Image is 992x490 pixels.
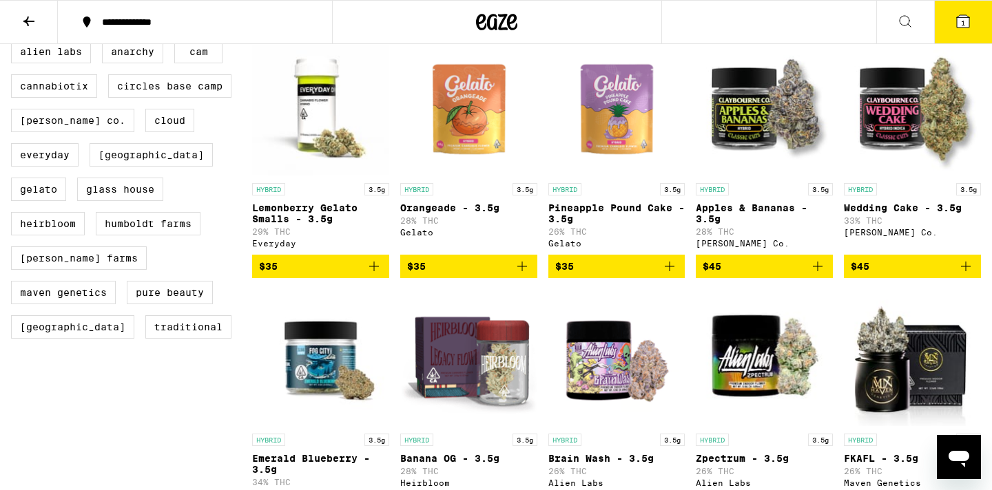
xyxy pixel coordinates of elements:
[400,183,433,195] p: HYBRID
[696,39,833,255] a: Open page for Apples & Bananas - 3.5g from Claybourne Co.
[400,39,537,255] a: Open page for Orangeade - 3.5g from Gelato
[555,261,574,272] span: $35
[108,74,231,98] label: Circles Base Camp
[548,239,685,248] div: Gelato
[696,39,833,176] img: Claybourne Co. - Apples & Bananas - 3.5g
[400,289,537,427] img: Heirbloom - Banana OG - 3.5g
[844,255,981,278] button: Add to bag
[252,227,389,236] p: 29% THC
[844,478,981,487] div: Maven Genetics
[844,228,981,237] div: [PERSON_NAME] Co.
[696,467,833,476] p: 26% THC
[844,216,981,225] p: 33% THC
[400,202,537,213] p: Orangeade - 3.5g
[548,467,685,476] p: 26% THC
[844,453,981,464] p: FKAFL - 3.5g
[956,434,981,446] p: 3.5g
[548,202,685,224] p: Pineapple Pound Cake - 3.5g
[252,255,389,278] button: Add to bag
[703,261,721,272] span: $45
[844,289,981,427] img: Maven Genetics - FKAFL - 3.5g
[696,434,729,446] p: HYBRID
[11,281,116,304] label: Maven Genetics
[400,467,537,476] p: 28% THC
[11,143,79,167] label: Everyday
[11,40,91,63] label: Alien Labs
[400,453,537,464] p: Banana OG - 3.5g
[548,434,581,446] p: HYBRID
[696,255,833,278] button: Add to bag
[364,434,389,446] p: 3.5g
[696,227,833,236] p: 28% THC
[252,239,389,248] div: Everyday
[400,216,537,225] p: 28% THC
[548,183,581,195] p: HYBRID
[252,183,285,195] p: HYBRID
[548,39,685,176] img: Gelato - Pineapple Pound Cake - 3.5g
[145,315,231,339] label: Traditional
[252,202,389,224] p: Lemonberry Gelato Smalls - 3.5g
[696,202,833,224] p: Apples & Bananas - 3.5g
[548,289,685,427] img: Alien Labs - Brain Wash - 3.5g
[11,246,147,270] label: [PERSON_NAME] Farms
[696,453,833,464] p: Zpectrum - 3.5g
[364,183,389,195] p: 3.5g
[956,183,981,195] p: 3.5g
[548,453,685,464] p: Brain Wash - 3.5g
[844,467,981,476] p: 26% THC
[844,39,981,255] a: Open page for Wedding Cake - 3.5g from Claybourne Co.
[400,228,537,237] div: Gelato
[548,227,685,236] p: 26% THC
[102,40,163,63] label: Anarchy
[548,478,685,487] div: Alien Labs
[696,478,833,487] div: Alien Labs
[660,183,685,195] p: 3.5g
[400,39,537,176] img: Gelato - Orangeade - 3.5g
[145,109,194,132] label: Cloud
[400,255,537,278] button: Add to bag
[696,289,833,427] img: Alien Labs - Zpectrum - 3.5g
[400,478,537,487] div: Heirbloom
[934,1,992,43] button: 1
[252,478,389,487] p: 34% THC
[259,261,278,272] span: $35
[96,212,200,235] label: Humboldt Farms
[90,143,213,167] label: [GEOGRAPHIC_DATA]
[77,178,163,201] label: Glass House
[851,261,869,272] span: $45
[11,109,134,132] label: [PERSON_NAME] Co.
[513,183,537,195] p: 3.5g
[937,435,981,479] iframe: Button to launch messaging window
[11,74,97,98] label: Cannabiotix
[660,434,685,446] p: 3.5g
[696,183,729,195] p: HYBRID
[844,39,981,176] img: Claybourne Co. - Wedding Cake - 3.5g
[400,434,433,446] p: HYBRID
[11,315,134,339] label: [GEOGRAPHIC_DATA]
[696,239,833,248] div: [PERSON_NAME] Co.
[174,40,223,63] label: CAM
[252,434,285,446] p: HYBRID
[11,178,66,201] label: Gelato
[127,281,213,304] label: Pure Beauty
[407,261,426,272] span: $35
[844,183,877,195] p: HYBRID
[11,212,85,235] label: Heirbloom
[548,39,685,255] a: Open page for Pineapple Pound Cake - 3.5g from Gelato
[961,19,965,27] span: 1
[252,453,389,475] p: Emerald Blueberry - 3.5g
[252,289,389,427] img: Fog City Farms - Emerald Blueberry - 3.5g
[548,255,685,278] button: Add to bag
[808,434,833,446] p: 3.5g
[844,202,981,213] p: Wedding Cake - 3.5g
[808,183,833,195] p: 3.5g
[513,434,537,446] p: 3.5g
[252,39,389,255] a: Open page for Lemonberry Gelato Smalls - 3.5g from Everyday
[844,434,877,446] p: HYBRID
[252,39,389,176] img: Everyday - Lemonberry Gelato Smalls - 3.5g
